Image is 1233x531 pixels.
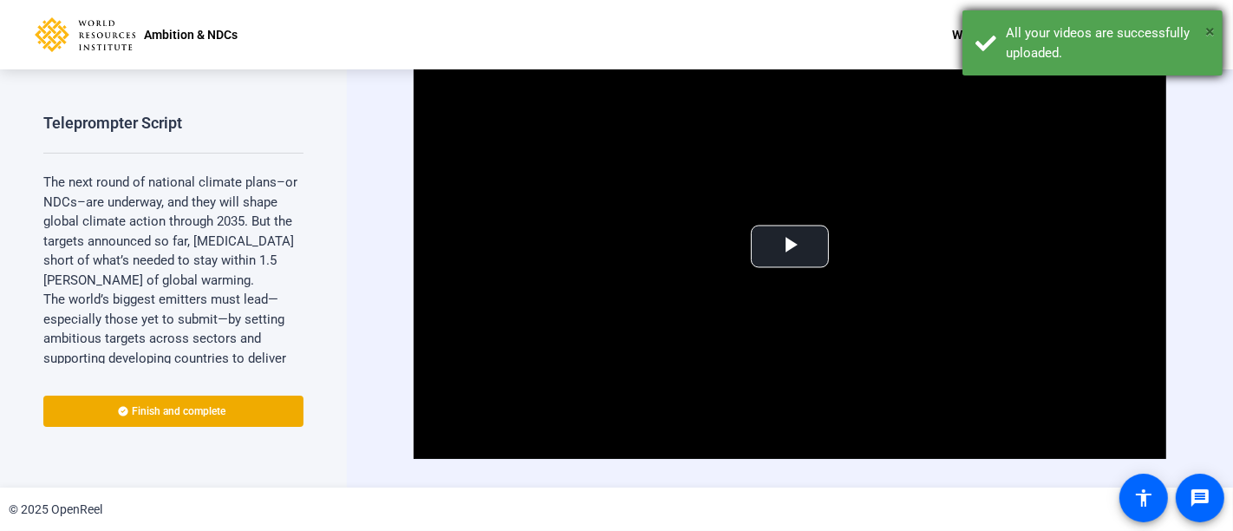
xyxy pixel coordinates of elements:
[414,35,1167,459] div: Video Player
[1133,488,1154,508] mat-icon: accessibility
[952,24,1198,45] div: Welcome, [PERSON_NAME] [PERSON_NAME]
[1006,23,1210,62] div: All your videos are successfully uploaded.
[43,396,303,427] button: Finish and complete
[1205,21,1215,42] span: ×
[144,24,238,45] p: Ambition & NDCs
[1205,18,1215,44] button: Close
[9,501,102,519] div: © 2025 OpenReel
[35,17,135,52] img: OpenReel logo
[43,173,303,524] div: The next round of national climate plans–or NDCs–are underway, and they will shape global climate...
[1190,488,1210,508] mat-icon: message
[43,113,182,134] div: Teleprompter Script
[133,404,226,418] span: Finish and complete
[751,226,829,268] button: Play Video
